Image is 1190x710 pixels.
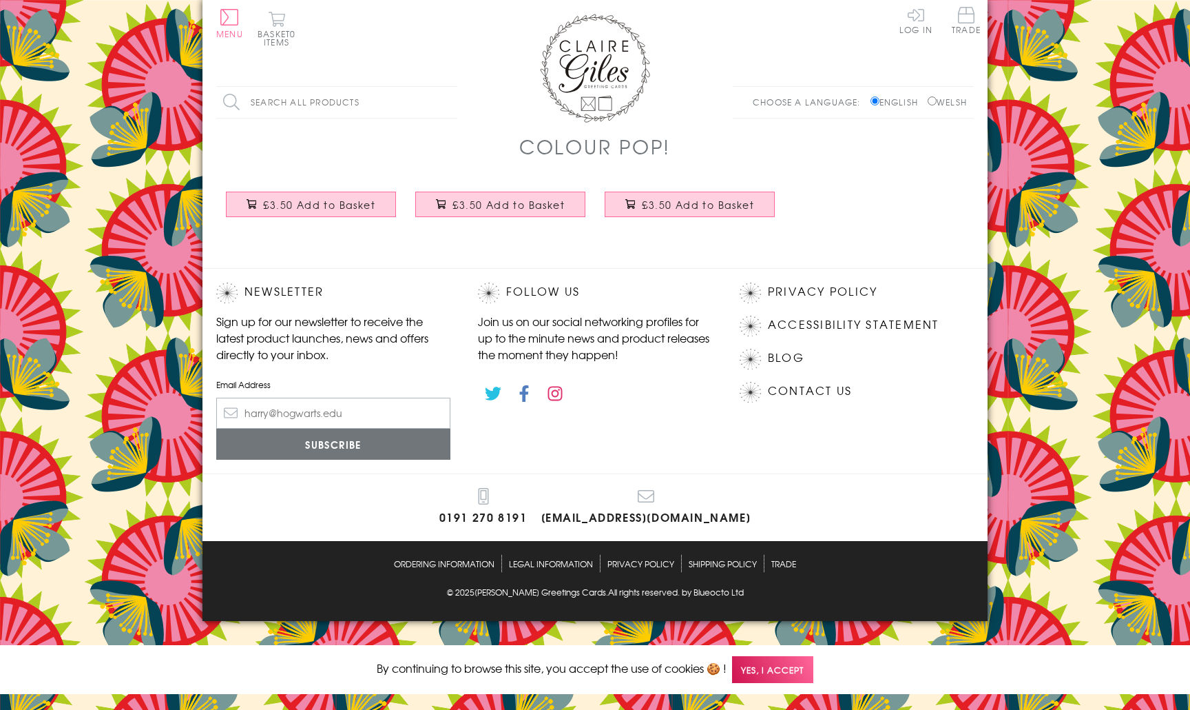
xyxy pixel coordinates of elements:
[216,181,406,241] a: Birthday Card, Stars, Happy Birthday, text foiled in shiny gold £3.50 Add to Basket
[870,97,879,105] input: English
[452,198,565,212] span: £3.50 Add to Basket
[226,192,397,217] button: £3.50 Add to Basket
[608,586,680,598] span: All rights reserved.
[443,87,457,118] input: Search
[753,96,868,108] p: Choose a language:
[478,283,712,303] h2: Follow Us
[519,132,671,161] h1: Colour POP!
[732,656,813,683] span: Yes, I accept
[216,378,450,391] label: Email Address
[768,283,877,301] a: Privacy Policy
[768,349,804,367] a: Blog
[642,198,754,212] span: £3.50 Add to Basket
[216,429,450,460] input: Subscribe
[952,7,981,37] a: Trade
[870,96,925,108] label: English
[415,192,586,217] button: £3.50 Add to Basket
[216,398,450,429] input: harry@hogwarts.edu
[478,313,712,363] p: Join us on our social networking profiles for up to the minute news and product releases the mome...
[406,181,595,241] a: Birthday Card, Great Grandma Pink Flowers, text foiled in shiny gold £3.50 Add to Basket
[595,181,784,241] a: Birthday Card, Pink Flowers, Happy Birthday, text foiled in shiny gold £3.50 Add to Basket
[509,555,593,572] a: Legal Information
[439,488,528,527] a: 0191 270 8191
[264,28,295,48] span: 0 items
[899,7,932,34] a: Log In
[394,555,494,572] a: Ordering Information
[952,7,981,34] span: Trade
[216,586,974,598] p: © 2025 .
[540,14,650,123] img: Claire Giles Greetings Cards
[768,382,852,400] a: Contact Us
[607,555,674,572] a: Privacy Policy
[216,283,450,303] h2: Newsletter
[216,28,243,40] span: Menu
[928,96,967,108] label: Welsh
[541,488,751,527] a: [EMAIL_ADDRESS][DOMAIN_NAME]
[263,198,375,212] span: £3.50 Add to Basket
[474,586,606,600] a: [PERSON_NAME] Greetings Cards
[771,555,796,572] a: Trade
[605,192,775,217] button: £3.50 Add to Basket
[216,9,243,38] button: Menu
[258,11,295,46] button: Basket0 items
[216,313,450,363] p: Sign up for our newsletter to receive the latest product launches, news and offers directly to yo...
[682,586,744,600] a: by Blueocto Ltd
[768,316,939,334] a: Accessibility Statement
[689,555,757,572] a: Shipping Policy
[216,87,457,118] input: Search all products
[928,97,937,105] input: Welsh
